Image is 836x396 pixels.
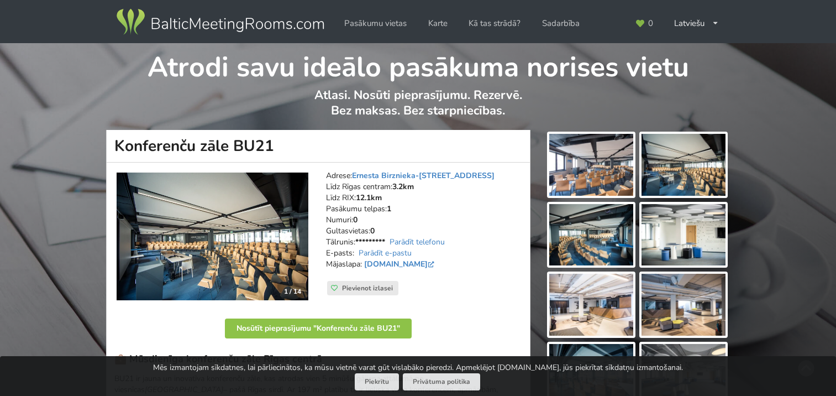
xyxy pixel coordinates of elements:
a: Pasākumu vietas [336,13,414,34]
a: Konferenču centrs | Rīga | Konferenču zāle BU21 1 / 14 [117,173,308,301]
strong: 1 [387,204,391,214]
div: Latviešu [666,13,727,34]
a: Kā tas strādā? [461,13,528,34]
button: Nosūtīt pieprasījumu "Konferenču zāle BU21" [225,319,412,338]
button: Piekrītu [355,373,399,390]
address: Adrese: Līdz Rīgas centram: Līdz RIX: Pasākumu telpas: Numuri: Gultasvietas: Tālrunis: E-pasts: M... [326,170,522,281]
a: Privātuma politika [403,373,480,390]
span: Pievienot izlasei [342,284,393,293]
a: Karte [420,13,455,34]
a: [DOMAIN_NAME] [364,259,437,269]
h3: 💼 Mūsdienīga konferenču zāle Rīgas centrā [114,353,522,366]
strong: 3.2km [392,181,414,192]
strong: 0 [370,226,375,236]
img: Konferenču zāle BU21 | Rīga | Pasākumu vieta - galerijas bilde [549,274,633,336]
a: Parādīt telefonu [390,237,445,247]
a: Parādīt e-pastu [359,248,412,258]
strong: 0 [353,215,357,225]
h1: Konferenču zāle BU21 [106,130,530,163]
strong: 12.1km [356,192,382,203]
img: Konferenču zāle BU21 | Rīga | Pasākumu vieta - galerijas bilde [549,134,633,196]
img: Konferenču zāle BU21 | Rīga | Pasākumu vieta - galerijas bilde [642,204,725,266]
img: Baltic Meeting Rooms [114,7,326,38]
img: Konferenču zāle BU21 | Rīga | Pasākumu vieta - galerijas bilde [549,204,633,266]
div: 1 / 14 [277,283,308,300]
h1: Atrodi savu ideālo pasākuma norises vietu [107,43,729,85]
span: 0 [648,19,653,28]
a: Ernesta Birznieka-[STREET_ADDRESS] [352,170,495,181]
p: Atlasi. Nosūti pieprasījumu. Rezervē. Bez maksas. Bez starpniecības. [107,87,729,130]
img: Konferenču centrs | Rīga | Konferenču zāle BU21 [117,173,308,301]
a: Sadarbība [534,13,587,34]
img: Konferenču zāle BU21 | Rīga | Pasākumu vieta - galerijas bilde [642,134,725,196]
img: Konferenču zāle BU21 | Rīga | Pasākumu vieta - galerijas bilde [642,274,725,336]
